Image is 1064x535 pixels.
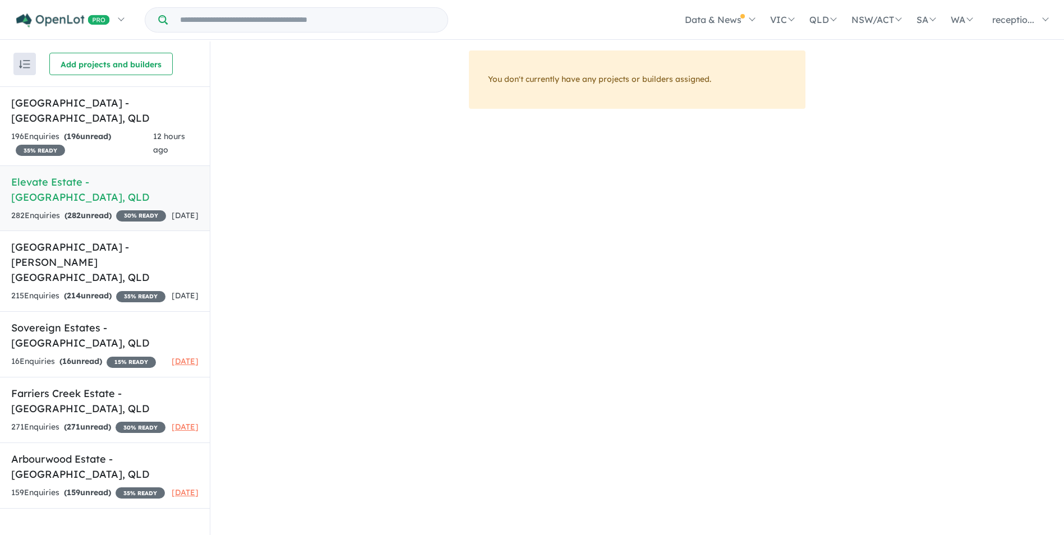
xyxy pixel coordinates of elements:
[62,356,71,366] span: 16
[64,290,112,301] strong: ( unread)
[172,290,199,301] span: [DATE]
[170,8,445,32] input: Try estate name, suburb, builder or developer
[11,174,199,205] h5: Elevate Estate - [GEOGRAPHIC_DATA] , QLD
[64,131,111,141] strong: ( unread)
[11,355,156,368] div: 16 Enquir ies
[19,60,30,68] img: sort.svg
[11,320,199,350] h5: Sovereign Estates - [GEOGRAPHIC_DATA] , QLD
[49,53,173,75] button: Add projects and builders
[64,422,111,432] strong: ( unread)
[172,210,199,220] span: [DATE]
[65,210,112,220] strong: ( unread)
[172,422,199,432] span: [DATE]
[67,487,80,497] span: 159
[59,356,102,366] strong: ( unread)
[116,487,165,499] span: 35 % READY
[67,422,80,432] span: 271
[67,290,81,301] span: 214
[469,50,805,109] div: You don't currently have any projects or builders assigned.
[11,289,165,303] div: 215 Enquir ies
[11,239,199,285] h5: [GEOGRAPHIC_DATA] - [PERSON_NAME][GEOGRAPHIC_DATA] , QLD
[116,291,165,302] span: 35 % READY
[11,486,165,500] div: 159 Enquir ies
[11,130,153,157] div: 196 Enquir ies
[11,421,165,434] div: 271 Enquir ies
[172,487,199,497] span: [DATE]
[116,422,165,433] span: 30 % READY
[67,131,80,141] span: 196
[107,357,156,368] span: 15 % READY
[11,451,199,482] h5: Arbourwood Estate - [GEOGRAPHIC_DATA] , QLD
[992,14,1034,25] span: receptio...
[64,487,111,497] strong: ( unread)
[116,210,166,222] span: 30 % READY
[16,13,110,27] img: Openlot PRO Logo White
[67,210,81,220] span: 282
[11,386,199,416] h5: Farriers Creek Estate - [GEOGRAPHIC_DATA] , QLD
[11,209,166,223] div: 282 Enquir ies
[16,145,65,156] span: 35 % READY
[153,131,185,155] span: 12 hours ago
[11,95,199,126] h5: [GEOGRAPHIC_DATA] - [GEOGRAPHIC_DATA] , QLD
[172,356,199,366] span: [DATE]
